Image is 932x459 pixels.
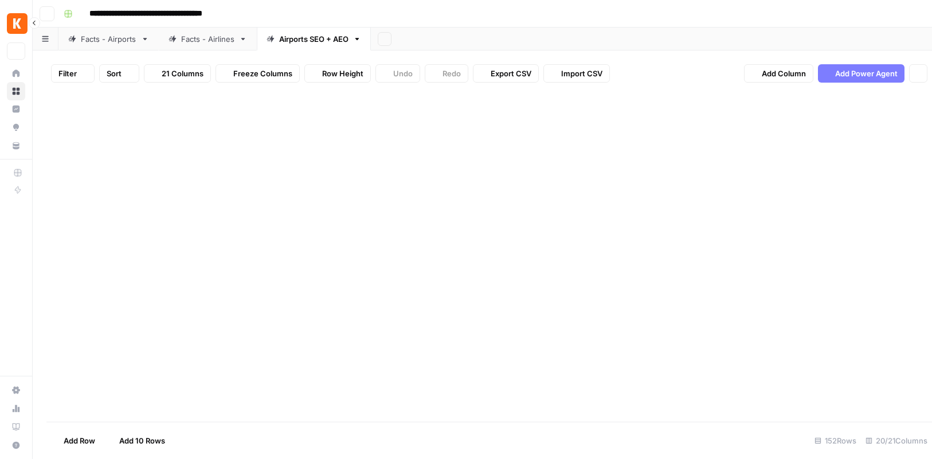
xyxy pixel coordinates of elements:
[181,33,234,45] div: Facts - Airlines
[64,435,95,446] span: Add Row
[7,436,25,454] button: Help + Support
[7,399,25,418] a: Usage
[322,68,363,79] span: Row Height
[7,9,25,38] button: Workspace: Kayak
[304,64,371,83] button: Row Height
[58,28,159,50] a: Facts - Airports
[257,28,371,50] a: Airports SEO + AEO
[7,64,25,83] a: Home
[144,64,211,83] button: 21 Columns
[102,431,172,450] button: Add 10 Rows
[7,381,25,399] a: Settings
[58,68,77,79] span: Filter
[7,118,25,137] a: Opportunities
[7,100,25,118] a: Insights
[7,137,25,155] a: Your Data
[233,68,292,79] span: Freeze Columns
[46,431,102,450] button: Add Row
[279,33,348,45] div: Airports SEO + AEO
[425,64,468,83] button: Redo
[442,68,461,79] span: Redo
[7,418,25,436] a: Learning Hub
[119,435,165,446] span: Add 10 Rows
[99,64,139,83] button: Sort
[7,13,28,34] img: Kayak Logo
[159,28,257,50] a: Facts - Airlines
[51,64,95,83] button: Filter
[162,68,203,79] span: 21 Columns
[393,68,413,79] span: Undo
[107,68,122,79] span: Sort
[81,33,136,45] div: Facts - Airports
[216,64,300,83] button: Freeze Columns
[7,82,25,100] a: Browse
[375,64,420,83] button: Undo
